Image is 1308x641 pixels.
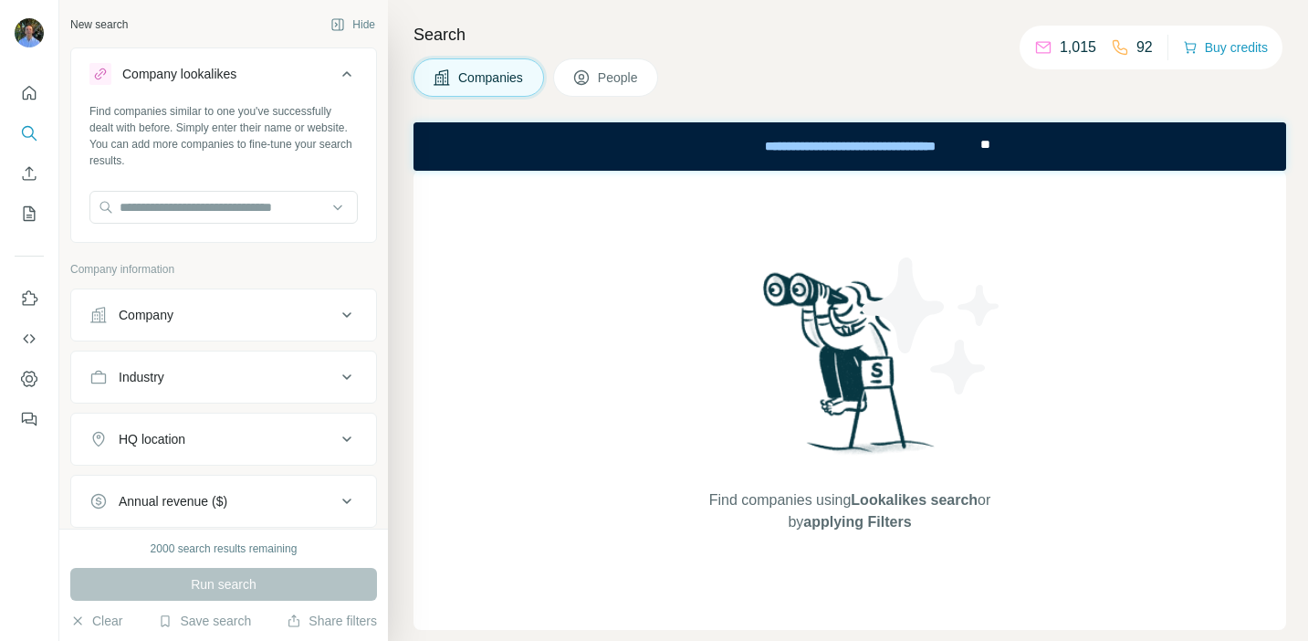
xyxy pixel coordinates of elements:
img: Surfe Illustration - Stars [850,244,1014,408]
button: Use Surfe API [15,322,44,355]
img: Surfe Illustration - Woman searching with binoculars [755,268,945,471]
h4: Search [413,22,1286,47]
button: Annual revenue ($) [71,479,376,523]
button: Use Surfe on LinkedIn [15,282,44,315]
span: applying Filters [803,514,911,530]
button: Dashboard [15,363,44,395]
button: Quick start [15,77,44,110]
div: Company lookalikes [122,65,236,83]
div: Industry [119,368,164,386]
button: Share filters [287,612,377,630]
button: HQ location [71,417,376,461]
div: Find companies similar to one you've successfully dealt with before. Simply enter their name or w... [89,103,358,169]
button: My lists [15,197,44,230]
button: Hide [318,11,388,38]
img: Avatar [15,18,44,47]
button: Company lookalikes [71,52,376,103]
button: Buy credits [1183,35,1268,60]
div: New search [70,16,128,33]
iframe: Banner [413,122,1286,171]
div: 2000 search results remaining [151,541,298,557]
span: People [598,68,640,87]
span: Find companies using or by [704,489,996,533]
div: HQ location [119,430,185,448]
button: Industry [71,355,376,399]
span: Companies [458,68,525,87]
div: Annual revenue ($) [119,492,227,510]
div: Company [119,306,173,324]
button: Company [71,293,376,337]
span: Lookalikes search [851,492,978,508]
button: Feedback [15,403,44,436]
p: 1,015 [1060,37,1096,58]
button: Enrich CSV [15,157,44,190]
button: Save search [158,612,251,630]
p: Company information [70,261,377,278]
p: 92 [1136,37,1153,58]
button: Search [15,117,44,150]
button: Clear [70,612,122,630]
